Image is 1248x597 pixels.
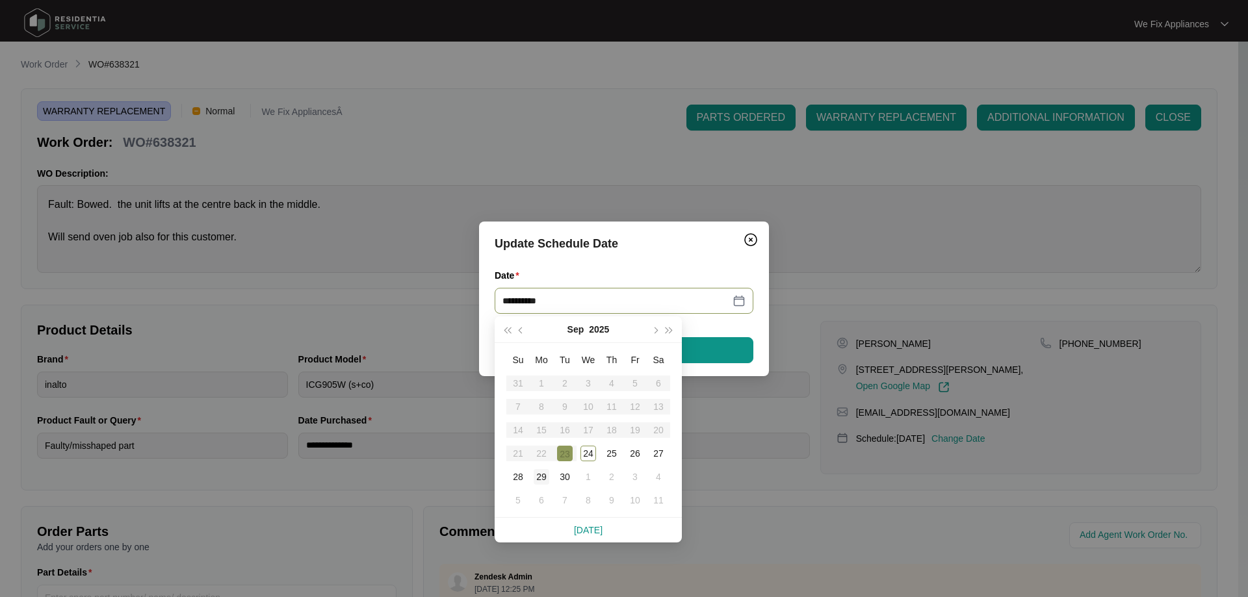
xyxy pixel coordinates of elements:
[553,465,577,489] td: 2025-09-30
[623,465,647,489] td: 2025-10-03
[495,235,753,253] div: Update Schedule Date
[600,348,623,372] th: Th
[600,489,623,512] td: 2025-10-09
[651,492,666,508] div: 11
[506,465,530,489] td: 2025-09-28
[604,469,619,485] div: 2
[577,348,600,372] th: We
[627,492,643,508] div: 10
[600,465,623,489] td: 2025-10-02
[577,465,600,489] td: 2025-10-01
[510,469,526,485] div: 28
[567,316,584,342] button: Sep
[647,348,670,372] th: Sa
[534,469,549,485] div: 29
[577,489,600,512] td: 2025-10-08
[534,492,549,508] div: 6
[647,489,670,512] td: 2025-10-11
[510,492,526,508] div: 5
[530,348,553,372] th: Mo
[623,348,647,372] th: Fr
[580,446,596,461] div: 24
[557,469,573,485] div: 30
[530,465,553,489] td: 2025-09-29
[553,348,577,372] th: Tu
[580,469,596,485] div: 1
[743,232,759,248] img: closeCircle
[740,229,761,250] button: Close
[574,525,603,535] a: [DATE]
[604,446,619,461] div: 25
[530,489,553,512] td: 2025-10-06
[580,492,596,508] div: 8
[604,492,619,508] div: 9
[623,442,647,465] td: 2025-09-26
[589,316,609,342] button: 2025
[651,446,666,461] div: 27
[623,489,647,512] td: 2025-10-10
[651,469,666,485] div: 4
[506,348,530,372] th: Su
[577,442,600,465] td: 2025-09-24
[647,465,670,489] td: 2025-10-04
[553,489,577,512] td: 2025-10-07
[600,442,623,465] td: 2025-09-25
[506,489,530,512] td: 2025-10-05
[627,446,643,461] div: 26
[647,442,670,465] td: 2025-09-27
[502,294,730,308] input: Date
[557,492,573,508] div: 7
[627,469,643,485] div: 3
[495,269,525,282] label: Date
